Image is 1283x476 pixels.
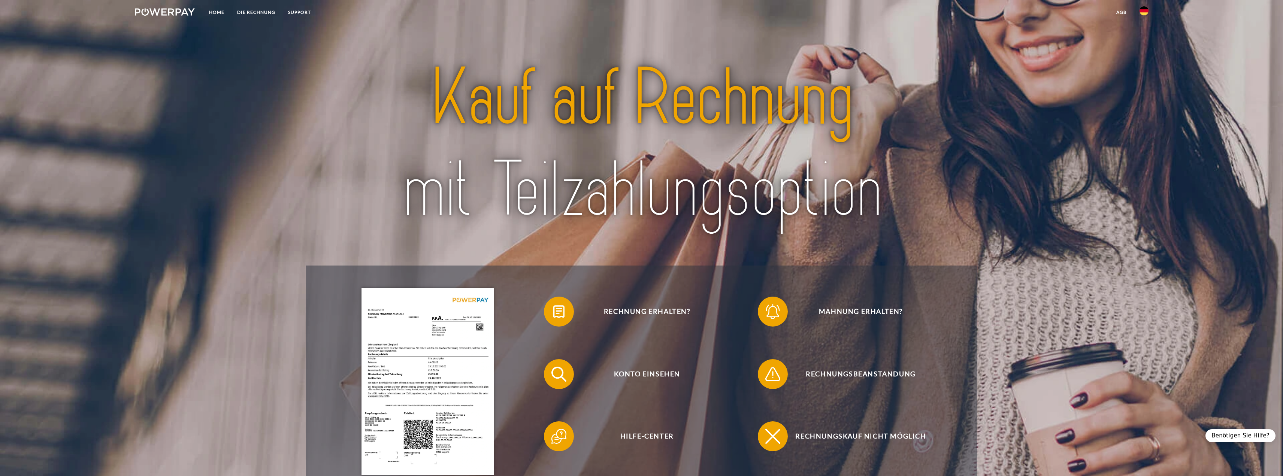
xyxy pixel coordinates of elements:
[555,421,739,451] span: Hilfe-Center
[555,297,739,327] span: Rechnung erhalten?
[763,302,782,321] img: qb_bell.svg
[361,288,494,475] img: single_invoice_powerpay_de.jpg
[231,6,282,19] a: DIE RECHNUNG
[135,8,195,16] img: logo-powerpay-white.svg
[550,365,568,383] img: qb_search.svg
[1140,6,1149,15] img: de
[769,297,953,327] span: Mahnung erhalten?
[282,6,317,19] a: SUPPORT
[763,427,782,446] img: qb_close.svg
[758,359,953,389] button: Rechnungsbeanstandung
[555,359,739,389] span: Konto einsehen
[769,421,953,451] span: Rechnungskauf nicht möglich
[550,302,568,321] img: qb_bill.svg
[544,421,739,451] button: Hilfe-Center
[758,297,953,327] button: Mahnung erhalten?
[769,359,953,389] span: Rechnungsbeanstandung
[1205,429,1276,442] div: Benötigen Sie Hilfe?
[1110,6,1133,19] a: agb
[758,421,953,451] button: Rechnungskauf nicht möglich
[203,6,231,19] a: Home
[550,427,568,446] img: qb_help.svg
[544,297,739,327] button: Rechnung erhalten?
[544,359,739,389] button: Konto einsehen
[345,48,938,241] img: title-powerpay_de.svg
[763,365,782,383] img: qb_warning.svg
